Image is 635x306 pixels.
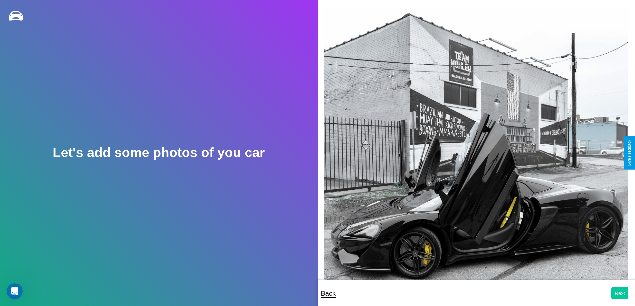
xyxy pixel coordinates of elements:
[321,287,336,299] p: Back
[53,145,265,160] h2: Let's add some photos of you car
[324,7,629,292] img: posted
[7,283,23,299] iframe: Intercom live chat
[611,287,628,299] button: Next
[627,140,632,166] div: Give Feedback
